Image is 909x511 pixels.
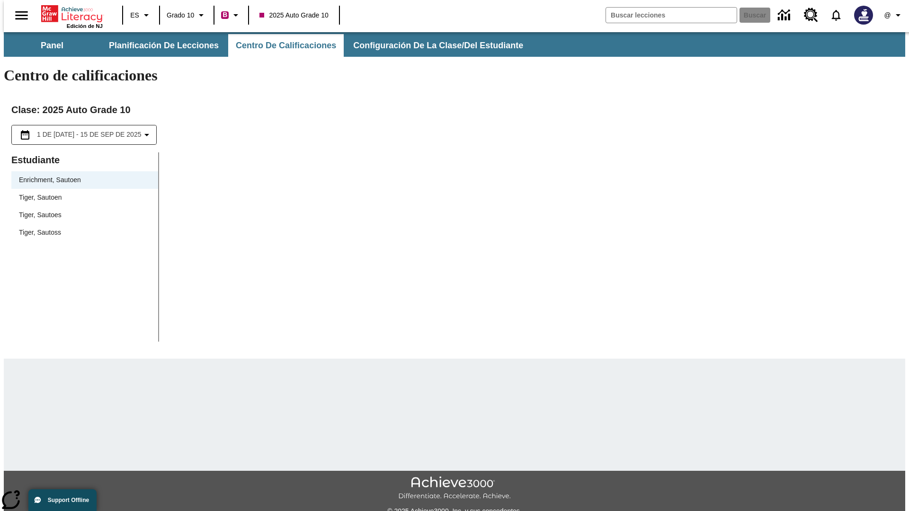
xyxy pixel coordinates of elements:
button: Planificación de lecciones [101,34,226,57]
span: Tiger, Sautoss [19,228,151,238]
button: Centro de calificaciones [228,34,344,57]
a: Notificaciones [824,3,848,27]
button: Grado: Grado 10, Elige un grado [163,7,211,24]
input: Buscar campo [606,8,737,23]
a: Portada [41,4,103,23]
button: Abrir el menú lateral [8,1,36,29]
button: Escoja un nuevo avatar [848,3,879,27]
span: ES [130,10,139,20]
span: 1 de [DATE] - 15 de sep de 2025 [37,130,141,140]
span: Tiger, Sautoes [19,210,151,220]
a: Centro de recursos, Se abrirá en una pestaña nueva. [798,2,824,28]
span: Grado 10 [167,10,194,20]
div: Tiger, Sautoss [11,224,158,241]
img: Avatar [854,6,873,25]
span: Enrichment, Sautoen [19,175,151,185]
button: Boost El color de la clase es rojo violeta. Cambiar el color de la clase. [217,7,245,24]
span: Edición de NJ [67,23,103,29]
img: Achieve3000 Differentiate Accelerate Achieve [398,476,511,501]
button: Lenguaje: ES, Selecciona un idioma [126,7,156,24]
h1: Centro de calificaciones [4,67,905,84]
button: Panel [5,34,99,57]
span: @ [884,10,891,20]
span: B [223,9,227,21]
a: Centro de información [772,2,798,28]
button: Perfil/Configuración [879,7,909,24]
p: Estudiante [11,152,158,167]
svg: Collapse Date Range Filter [141,129,152,141]
button: Support Offline [28,489,97,511]
div: Subbarra de navegación [4,32,905,57]
h2: Clase : 2025 Auto Grade 10 [11,102,898,117]
span: Support Offline [48,497,89,503]
div: Tiger, Sautoes [11,206,158,224]
span: 2025 Auto Grade 10 [259,10,328,20]
div: Tiger, Sautoen [11,189,158,206]
button: Seleccione el intervalo de fechas opción del menú [16,129,152,141]
div: Subbarra de navegación [4,34,532,57]
span: Tiger, Sautoen [19,193,151,203]
button: Configuración de la clase/del estudiante [346,34,531,57]
div: Portada [41,3,103,29]
div: Enrichment, Sautoen [11,171,158,189]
